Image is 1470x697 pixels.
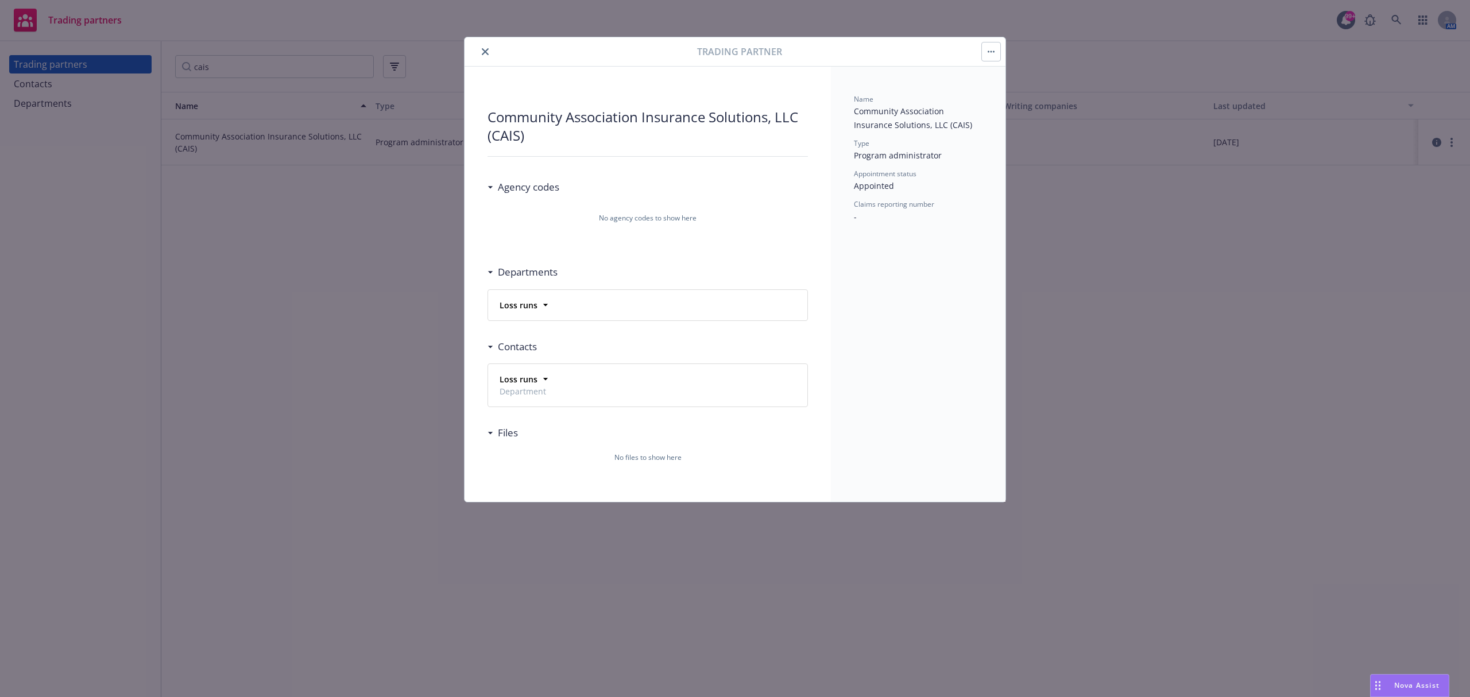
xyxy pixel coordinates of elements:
h3: Contacts [498,339,537,354]
strong: Loss runs [500,374,537,385]
span: Name [854,94,873,104]
span: Department [500,385,546,397]
span: Appointment status [854,169,916,179]
h3: Departments [498,265,558,280]
div: Community Association Insurance Solutions, LLC (CAIS) [488,108,808,145]
span: No agency codes to show here [599,213,697,223]
h3: Agency codes [498,180,559,195]
div: Departments [488,265,558,280]
strong: Loss runs [500,300,537,311]
div: Contacts [488,339,537,354]
span: Claims reporting number [854,199,934,209]
span: Appointed [854,180,894,191]
span: No files to show here [614,452,682,463]
span: Trading partner [697,45,782,59]
div: Agency codes [488,180,559,195]
span: Community Association Insurance Solutions, LLC (CAIS) [854,106,972,130]
div: Drag to move [1371,675,1385,696]
h3: Files [498,425,518,440]
span: Nova Assist [1394,680,1440,690]
button: Nova Assist [1370,674,1449,697]
div: Files [488,425,518,440]
span: - [854,211,857,222]
span: Program administrator [854,150,942,161]
button: close [478,45,492,59]
span: Type [854,138,869,148]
